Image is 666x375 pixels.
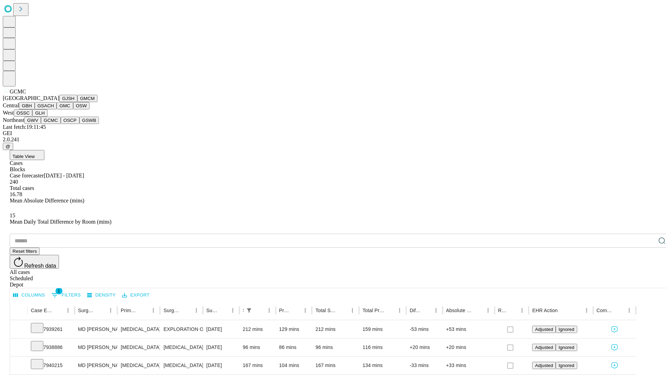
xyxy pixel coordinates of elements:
[244,306,254,315] button: Show filters
[558,306,568,315] button: Sort
[558,327,574,332] span: Ignored
[473,306,483,315] button: Sort
[535,345,553,350] span: Adjusted
[77,95,97,102] button: GMCM
[421,306,431,315] button: Sort
[556,362,577,369] button: Ignored
[14,109,33,117] button: OSSC
[79,117,99,124] button: GSWB
[279,339,309,356] div: 86 mins
[44,173,84,178] span: [DATE] - [DATE]
[279,357,309,374] div: 104 mins
[12,154,35,159] span: Table View
[338,306,348,315] button: Sort
[410,320,439,338] div: -53 mins
[73,102,90,109] button: OSW
[507,306,517,315] button: Sort
[410,357,439,374] div: -33 mins
[3,102,19,108] span: Central
[446,320,491,338] div: +53 mins
[57,102,73,109] button: GMC
[315,308,337,313] div: Total Scheduled Duration
[163,339,199,356] div: [MEDICAL_DATA] SKIN AND [MEDICAL_DATA]
[243,308,244,313] div: Scheduled In Room Duration
[121,357,156,374] div: [MEDICAL_DATA]
[61,117,79,124] button: OSCP
[206,308,217,313] div: Surgery Date
[264,306,274,315] button: Menu
[532,344,556,351] button: Adjusted
[78,357,114,374] div: MD [PERSON_NAME] R Md
[3,143,13,150] button: @
[19,102,35,109] button: GBH
[255,306,264,315] button: Sort
[362,339,403,356] div: 116 mins
[218,306,228,315] button: Sort
[10,89,26,94] span: GCMC
[3,117,24,123] span: Northeast
[385,306,395,315] button: Sort
[3,136,663,143] div: 2.0.241
[10,255,59,269] button: Refresh data
[535,327,553,332] span: Adjusted
[106,306,116,315] button: Menu
[163,357,199,374] div: [MEDICAL_DATA] LEG THROUGH [MEDICAL_DATA] AND [MEDICAL_DATA]
[14,324,24,336] button: Expand
[243,357,272,374] div: 167 mins
[41,117,61,124] button: GCMC
[3,95,59,101] span: [GEOGRAPHIC_DATA]
[85,290,118,301] button: Density
[163,308,181,313] div: Surgery Name
[63,306,73,315] button: Menu
[483,306,493,315] button: Menu
[31,339,71,356] div: 7938886
[558,345,574,350] span: Ignored
[32,109,47,117] button: GLH
[535,363,553,368] span: Adjusted
[624,306,634,315] button: Menu
[11,290,47,301] button: Select columns
[121,308,138,313] div: Primary Service
[55,287,62,294] span: 1
[532,362,556,369] button: Adjusted
[6,144,10,149] span: @
[14,342,24,354] button: Expand
[243,339,272,356] div: 96 mins
[120,290,151,301] button: Export
[498,308,507,313] div: Resolved in EHR
[10,150,44,160] button: Table View
[163,320,199,338] div: EXPLORATION OF PENETRATING WOUND EXTREMITY
[395,306,404,315] button: Menu
[556,344,577,351] button: Ignored
[206,357,236,374] div: [DATE]
[10,248,40,255] button: Reset filters
[139,306,148,315] button: Sort
[53,306,63,315] button: Sort
[24,263,56,269] span: Refresh data
[244,306,254,315] div: 1 active filter
[315,339,356,356] div: 96 mins
[10,212,15,218] span: 15
[446,308,473,313] div: Absolute Difference
[410,308,421,313] div: Difference
[446,357,491,374] div: +33 mins
[517,306,527,315] button: Menu
[597,308,614,313] div: Comments
[78,308,95,313] div: Surgeon Name
[10,173,44,178] span: Case forecaster
[243,320,272,338] div: 212 mins
[121,320,156,338] div: [MEDICAL_DATA]
[3,110,14,116] span: West
[362,308,384,313] div: Total Predicted Duration
[3,124,46,130] span: Last fetch: 19:11:45
[96,306,106,315] button: Sort
[10,179,18,185] span: 240
[50,290,83,301] button: Show filters
[431,306,441,315] button: Menu
[582,306,591,315] button: Menu
[78,339,114,356] div: MD [PERSON_NAME] R Md
[315,357,356,374] div: 167 mins
[10,198,84,203] span: Mean Absolute Difference (mins)
[279,308,290,313] div: Predicted In Room Duration
[35,102,57,109] button: GSACH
